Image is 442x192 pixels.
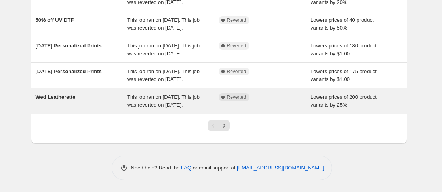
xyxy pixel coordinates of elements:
[127,43,200,56] span: This job ran on [DATE]. This job was reverted on [DATE].
[131,165,181,171] span: Need help? Read the
[227,17,246,23] span: Reverted
[36,94,76,100] span: Wed Leatherette
[219,120,230,131] button: Next
[36,43,102,49] span: [DATE] Personalized Prints
[36,17,74,23] span: 50% off UV DTF
[208,120,230,131] nav: Pagination
[191,165,237,171] span: or email support at
[181,165,191,171] a: FAQ
[237,165,324,171] a: [EMAIL_ADDRESS][DOMAIN_NAME]
[311,17,374,31] span: Lowers prices of 40 product variants by 50%
[227,68,246,75] span: Reverted
[127,94,200,108] span: This job ran on [DATE]. This job was reverted on [DATE].
[227,43,246,49] span: Reverted
[311,43,377,56] span: Lowers prices of 180 product variants by $1.00
[127,68,200,82] span: This job ran on [DATE]. This job was reverted on [DATE].
[127,17,200,31] span: This job ran on [DATE]. This job was reverted on [DATE].
[311,94,377,108] span: Lowers prices of 200 product variants by 25%
[36,68,102,74] span: [DATE] Personalized Prints
[227,94,246,100] span: Reverted
[311,68,377,82] span: Lowers prices of 175 product variants by $1.00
